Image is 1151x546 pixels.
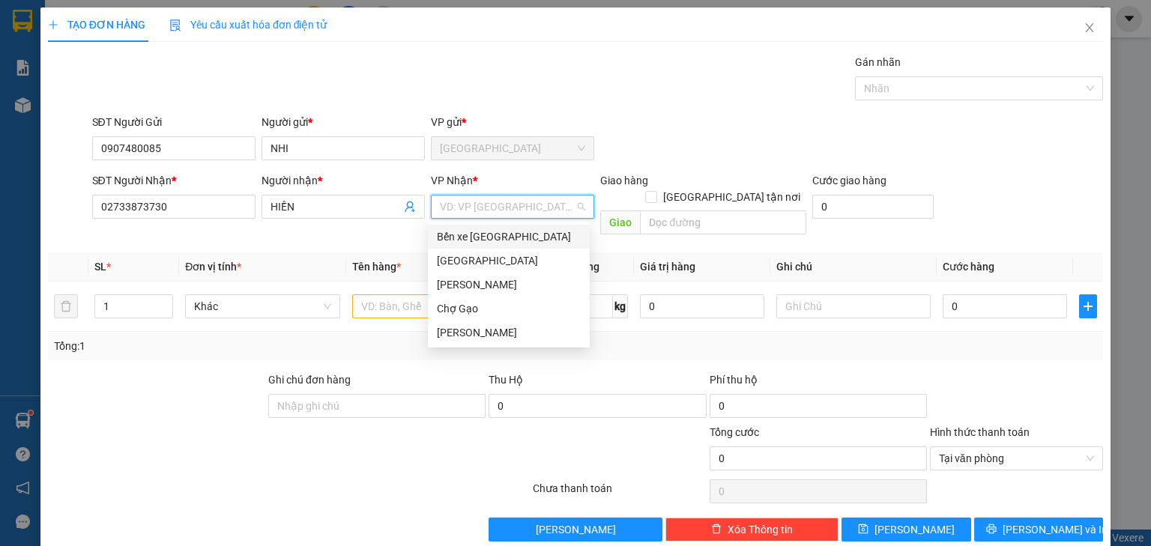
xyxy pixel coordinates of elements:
span: Sài Gòn [440,137,585,160]
div: Chợ Gạo [428,297,590,321]
span: SL [94,261,106,273]
img: icon [169,19,181,31]
div: Nguyễn Văn Nguyễn [428,321,590,345]
div: SĐT Người Nhận [92,172,256,189]
div: Chưa thanh toán [531,480,707,506]
button: printer[PERSON_NAME] và In [974,518,1104,542]
button: save[PERSON_NAME] [842,518,971,542]
label: Cước giao hàng [812,175,886,186]
span: VP Nhận [431,175,473,186]
div: Bến xe Tiền Giang [428,225,590,249]
input: Cước giao hàng [812,195,934,219]
div: Cao Tốc [428,273,590,297]
input: 0 [640,294,764,318]
span: [GEOGRAPHIC_DATA] tận nơi [657,189,806,205]
span: user-add [404,201,416,213]
label: Hình thức thanh toán [930,426,1030,438]
span: Giao hàng [600,175,648,186]
input: Ghi chú đơn hàng [268,394,486,418]
span: Giá trị hàng [640,261,695,273]
span: plus [1080,300,1096,312]
span: printer [986,524,997,536]
span: kg [613,294,628,318]
div: Chợ Gạo [437,300,581,317]
span: save [858,524,868,536]
span: Đơn vị tính [185,261,241,273]
div: Người nhận [262,172,425,189]
span: Tại văn phòng [939,447,1094,470]
button: Close [1069,7,1111,49]
div: [GEOGRAPHIC_DATA] [8,107,366,147]
div: Bến xe [GEOGRAPHIC_DATA] [437,228,581,245]
div: [GEOGRAPHIC_DATA] [437,252,581,269]
label: Ghi chú đơn hàng [268,374,351,386]
span: [PERSON_NAME] [874,521,955,538]
span: delete [711,524,722,536]
input: Dọc đường [640,210,806,234]
span: Tên hàng [352,261,401,273]
button: plus [1079,294,1097,318]
button: deleteXóa Thông tin [665,518,839,542]
div: Phí thu hộ [710,371,927,394]
button: [PERSON_NAME] [489,518,662,542]
div: SĐT Người Gửi [92,114,256,130]
div: [PERSON_NAME] [437,276,581,293]
span: Giao [600,210,640,234]
span: [PERSON_NAME] và In [1003,521,1108,538]
input: VD: Bàn, Ghế [352,294,507,318]
input: Ghi Chú [776,294,931,318]
span: Xóa Thông tin [728,521,793,538]
span: Khác [194,295,330,318]
span: TẠO ĐƠN HÀNG [48,19,145,31]
th: Ghi chú [770,252,937,282]
label: Gán nhãn [855,56,901,68]
span: plus [48,19,58,30]
div: Sài Gòn [428,249,590,273]
div: Người gửi [262,114,425,130]
span: Thu Hộ [489,374,523,386]
div: Tổng: 1 [54,338,445,354]
button: delete [54,294,78,318]
span: Yêu cầu xuất hóa đơn điện tử [169,19,327,31]
span: [PERSON_NAME] [536,521,616,538]
span: Tổng cước [710,426,759,438]
div: VP gửi [431,114,594,130]
span: Cước hàng [943,261,994,273]
div: [PERSON_NAME] [437,324,581,341]
text: SGTLT1210250065 [86,71,289,97]
span: close [1084,22,1096,34]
